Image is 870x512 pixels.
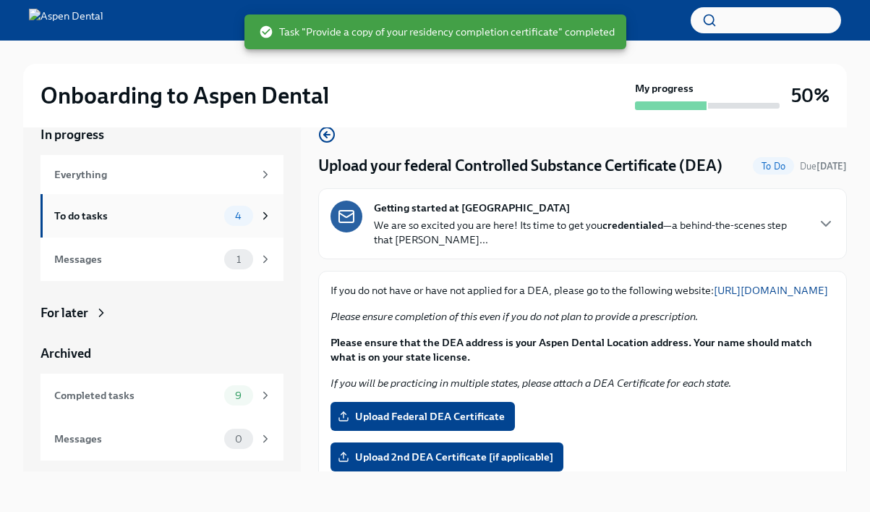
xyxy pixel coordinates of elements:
[341,450,553,464] span: Upload 2nd DEA Certificate [if applicable]
[228,254,250,265] span: 1
[40,304,283,322] a: For later
[40,417,283,461] a: Messages0
[791,83,830,109] h3: 50%
[29,9,103,32] img: Aspen Dental
[374,218,806,247] p: We are so excited you are here! Its time to get you —a behind-the-scenes step that [PERSON_NAME]...
[330,402,515,431] label: Upload Federal DEA Certificate
[330,283,835,298] p: If you do not have or have not applied for a DEA, please go to the following website:
[341,409,505,424] span: Upload Federal DEA Certificate
[714,284,828,297] a: [URL][DOMAIN_NAME]
[800,161,847,172] span: Due
[330,336,812,364] strong: Please ensure that the DEA address is your Aspen Dental Location address. Your name should match ...
[374,201,570,215] strong: Getting started at [GEOGRAPHIC_DATA]
[800,159,847,173] span: September 10th, 2025 10:00
[40,345,283,362] a: Archived
[40,194,283,238] a: To do tasks4
[330,377,731,390] em: If you will be practicing in multiple states, please attach a DEA Certificate for each state.
[54,387,218,403] div: Completed tasks
[259,25,615,39] span: Task "Provide a copy of your residency completion certificate" completed
[54,431,218,447] div: Messages
[54,208,218,224] div: To do tasks
[40,81,329,110] h2: Onboarding to Aspen Dental
[330,310,698,323] em: Please ensure completion of this even if you do not plan to provide a prescription.
[318,155,722,177] h4: Upload your federal Controlled Substance Certificate (DEA)
[816,161,847,172] strong: [DATE]
[602,219,663,232] strong: credentialed
[40,238,283,281] a: Messages1
[54,167,253,182] div: Everything
[40,374,283,417] a: Completed tasks9
[226,390,250,401] span: 9
[40,304,88,322] div: For later
[54,251,218,267] div: Messages
[40,155,283,194] a: Everything
[635,81,694,96] strong: My progress
[226,434,251,445] span: 0
[226,211,250,222] span: 4
[753,161,794,172] span: To Do
[40,126,283,143] a: In progress
[330,442,563,471] label: Upload 2nd DEA Certificate [if applicable]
